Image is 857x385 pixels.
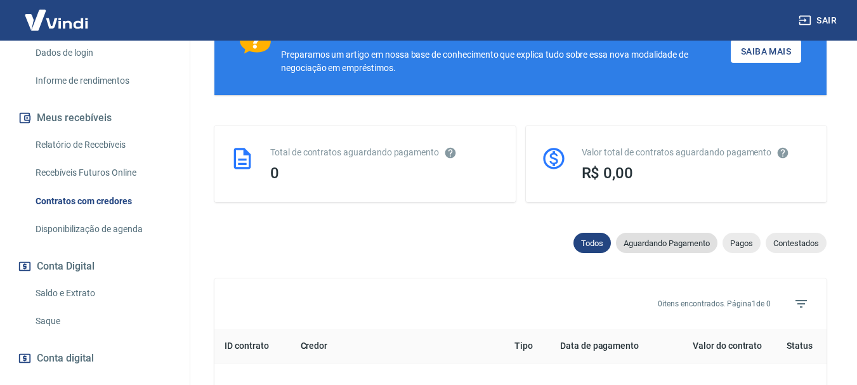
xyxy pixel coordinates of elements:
svg: Esses contratos não se referem à Vindi, mas sim a outras instituições. [444,147,457,159]
th: Data de pagamento [550,329,667,363]
a: Saque [30,308,174,334]
svg: O valor comprometido não se refere a pagamentos pendentes na Vindi e sim como garantia a outras i... [776,147,789,159]
a: Informe de rendimentos [30,68,174,94]
a: Dados de login [30,40,174,66]
a: Saiba Mais [731,40,801,63]
div: Contestados [766,233,827,253]
div: Valor total de contratos aguardando pagamento [582,146,812,159]
a: Disponibilização de agenda [30,216,174,242]
th: Credor [291,329,505,363]
a: Recebíveis Futuros Online [30,160,174,186]
a: Saldo e Extrato [30,280,174,306]
th: Valor do contrato [667,329,772,363]
div: 0 [270,164,500,182]
p: 0 itens encontrados. Página 1 de 0 [658,298,771,310]
span: Pagos [723,238,761,248]
span: Todos [573,238,611,248]
span: Aguardando Pagamento [616,238,717,248]
a: Relatório de Recebíveis [30,132,174,158]
button: Sair [796,9,842,32]
th: Tipo [504,329,550,363]
div: Pagos [723,233,761,253]
th: ID contrato [214,329,291,363]
span: Filtros [786,289,816,319]
img: Ícone com um ponto de interrogação. [240,28,271,54]
img: Vindi [15,1,98,39]
span: Conta digital [37,349,94,367]
div: Preparamos um artigo em nossa base de conhecimento que explica tudo sobre essa nova modalidade de... [281,48,731,75]
button: Meus recebíveis [15,104,174,132]
div: Aguardando Pagamento [616,233,717,253]
span: Contestados [766,238,827,248]
a: Conta digital [15,344,174,372]
div: Total de contratos aguardando pagamento [270,146,500,159]
th: Status [772,329,827,363]
button: Conta Digital [15,252,174,280]
div: Todos [573,233,611,253]
a: Contratos com credores [30,188,174,214]
span: R$ 0,00 [582,164,634,182]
